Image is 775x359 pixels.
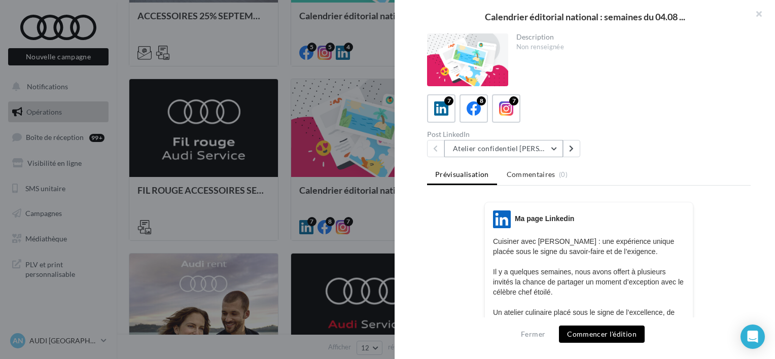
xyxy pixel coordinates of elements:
span: (0) [559,170,568,178]
div: Post LinkedIn [427,131,585,138]
div: 7 [444,96,453,105]
span: Commentaires [507,169,555,179]
div: Description [516,33,743,41]
div: Non renseignée [516,43,743,52]
span: Calendrier éditorial national : semaines du 04.08 ... [485,12,685,21]
div: 8 [477,96,486,105]
div: Open Intercom Messenger [741,325,765,349]
div: Ma page Linkedin [515,213,574,224]
button: Commencer l'édition [559,326,645,343]
div: 7 [509,96,518,105]
button: Atelier confidentiel [PERSON_NAME] [444,140,563,157]
button: Fermer [517,328,549,340]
